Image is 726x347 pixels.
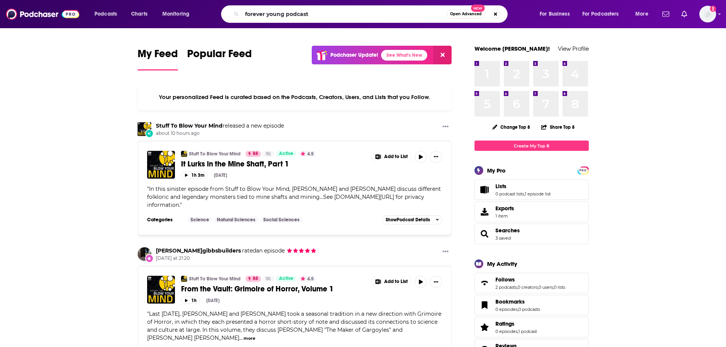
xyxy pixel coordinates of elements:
a: Stuff To Blow Your Mind [156,122,223,129]
a: 0 episodes [495,307,518,312]
button: 4.5 [298,151,316,157]
button: Show More Button [372,276,412,288]
span: Podcasts [95,9,117,19]
span: 1 item [495,213,514,219]
a: Science [188,217,212,223]
a: Active [276,151,296,157]
button: Show More Button [430,276,442,288]
span: " [147,310,441,341]
span: Open Advanced [450,12,482,16]
a: Ratings [477,322,492,333]
a: Searches [477,229,492,239]
span: Last [DATE], [PERSON_NAME] and [PERSON_NAME] took a seasonal tradition in a new direction with Gr... [147,310,441,341]
img: Stuff To Blow Your Mind [138,122,151,136]
span: Follows [474,273,589,293]
span: , [553,285,554,290]
button: open menu [577,8,630,20]
img: From the Vault: Grimoire of Horror, Volume 1 [147,276,175,304]
a: j.gibbsbuilders [156,247,241,254]
span: Active [279,150,293,158]
span: Ratings [474,317,589,337]
div: New Episode [145,129,154,138]
img: It Lurks in the Mine Shaft, Part 1 [147,151,175,179]
span: Ratings [495,320,514,327]
span: Add to List [384,154,408,160]
span: Charts [131,9,147,19]
a: It Lurks in the Mine Shaft, Part 1 [181,159,366,169]
span: In this sinister episode from Stuff to Blow Your Mind, [PERSON_NAME] and [PERSON_NAME] discuss di... [147,185,441,208]
button: open menu [534,8,579,20]
span: ... [239,334,243,341]
a: Social Sciences [260,217,303,223]
a: Stuff To Blow Your Mind [181,276,187,282]
span: Monitoring [162,9,189,19]
button: Show More Button [372,151,412,163]
button: Show More Button [430,151,442,163]
div: My Activity [487,260,517,267]
span: Active [279,275,293,283]
span: rated [242,247,256,254]
a: Searches [495,227,520,234]
div: New Rating [145,254,154,262]
button: more [244,335,255,342]
a: Stuff To Blow Your Mind [189,151,240,157]
a: My Feed [138,47,178,70]
a: Create My Top 8 [474,141,589,151]
span: More [635,9,648,19]
a: 0 creators [518,285,538,290]
button: 4.5 [298,276,316,282]
button: 1h 3m [181,172,208,179]
a: PRO [579,167,588,173]
a: Welcome [PERSON_NAME]! [474,45,550,52]
span: an episode [241,247,285,254]
img: User Profile [699,6,716,22]
span: Exports [477,206,492,217]
span: Bookmarks [474,295,589,315]
div: [DATE] [214,173,227,178]
button: ShowPodcast Details [382,215,442,224]
a: Lists [477,184,492,195]
span: , [524,191,525,197]
a: Ratings [495,320,537,327]
a: Lists [495,183,551,190]
img: Stuff To Blow Your Mind [181,151,187,157]
span: Bookmarks [495,298,525,305]
span: Add to List [384,279,408,285]
h3: released a new episode [156,122,284,130]
div: [DATE] [206,298,220,303]
span: Lists [474,179,589,200]
span: Popular Feed [187,47,252,65]
button: 1h [181,297,200,304]
button: Show More Button [439,247,452,257]
span: PRO [579,168,588,173]
span: about 10 hours ago [156,130,284,137]
span: , [517,285,518,290]
a: 0 users [538,285,553,290]
span: j.gibbsbuilders's Rating: 5 out of 5 [286,248,316,254]
span: Searches [474,224,589,244]
a: Follows [477,278,492,288]
span: , [538,285,538,290]
div: My Pro [487,167,506,174]
a: Active [276,276,296,282]
a: 0 episodes [495,329,518,334]
a: Follows [495,276,565,283]
span: 88 [253,275,258,283]
img: j.gibbsbuilders [138,247,151,261]
span: [DATE] at 21:20 [156,255,317,262]
a: 1 podcast [518,329,537,334]
a: 0 podcast lists [495,191,524,197]
a: Charts [126,8,152,20]
a: From the Vault: Grimoire of Horror, Volume 1 [181,284,366,294]
a: 88 [245,151,261,157]
span: " " [147,185,441,208]
button: Show profile menu [699,6,716,22]
a: Bookmarks [477,300,492,310]
div: Search podcasts, credits, & more... [228,5,515,23]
